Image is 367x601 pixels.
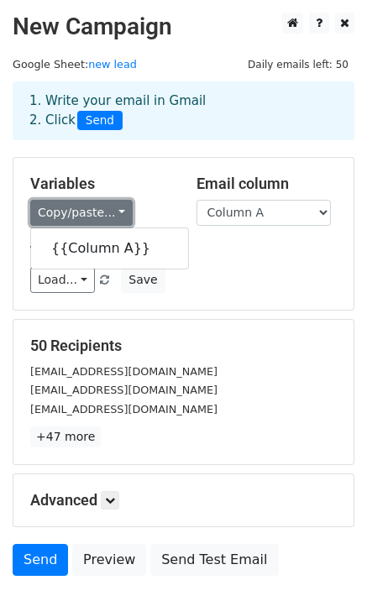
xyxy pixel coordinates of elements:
[242,58,354,71] a: Daily emails left: 50
[197,175,338,193] h5: Email column
[30,491,337,510] h5: Advanced
[13,58,137,71] small: Google Sheet:
[31,235,188,262] a: {{Column A}}
[13,13,354,41] h2: New Campaign
[30,426,101,447] a: +47 more
[17,91,350,130] div: 1. Write your email in Gmail 2. Click
[242,55,354,74] span: Daily emails left: 50
[30,175,171,193] h5: Variables
[30,403,218,415] small: [EMAIL_ADDRESS][DOMAIN_NAME]
[77,111,123,131] span: Send
[121,267,165,293] button: Save
[283,520,367,601] iframe: Chat Widget
[30,337,337,355] h5: 50 Recipients
[72,544,146,576] a: Preview
[88,58,137,71] a: new lead
[150,544,278,576] a: Send Test Email
[30,200,133,226] a: Copy/paste...
[30,384,218,396] small: [EMAIL_ADDRESS][DOMAIN_NAME]
[30,267,95,293] a: Load...
[13,544,68,576] a: Send
[30,365,218,378] small: [EMAIL_ADDRESS][DOMAIN_NAME]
